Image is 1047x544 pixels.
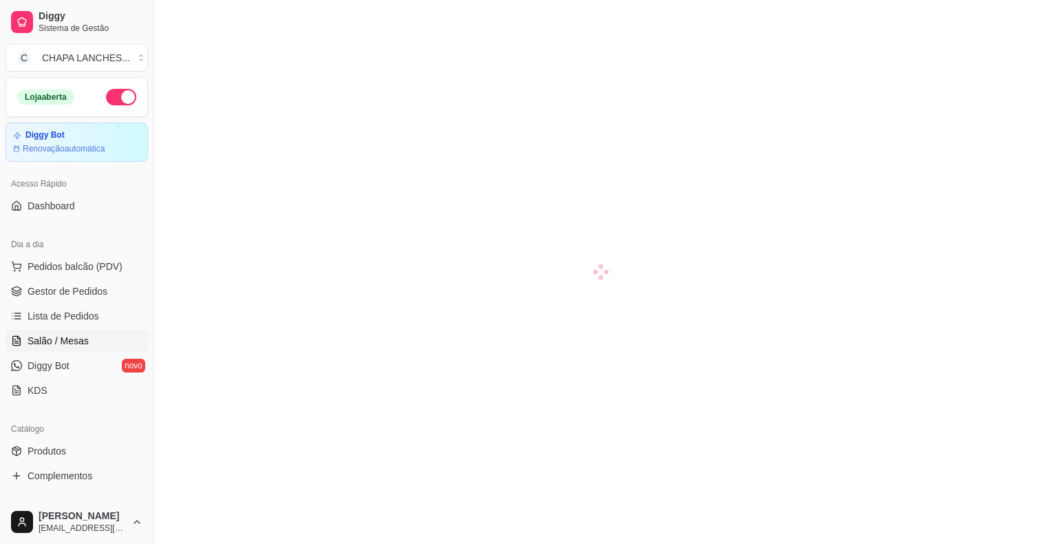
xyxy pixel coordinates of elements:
div: CHAPA LANCHES ... [42,51,130,65]
a: Salão / Mesas [6,330,148,352]
div: Loja aberta [17,90,74,105]
span: Sistema de Gestão [39,23,142,34]
span: Salão / Mesas [28,334,89,348]
span: KDS [28,384,47,397]
div: Dia a dia [6,233,148,255]
button: Pedidos balcão (PDV) [6,255,148,278]
span: Gestor de Pedidos [28,284,107,298]
a: KDS [6,379,148,401]
a: Gestor de Pedidos [6,280,148,302]
a: Lista de Pedidos [6,305,148,327]
button: Select a team [6,44,148,72]
span: Pedidos balcão (PDV) [28,260,123,273]
span: Lista de Pedidos [28,309,99,323]
span: Produtos [28,444,66,458]
article: Diggy Bot [25,130,65,140]
span: C [17,51,31,65]
span: [PERSON_NAME] [39,510,126,523]
a: Diggy BotRenovaçãoautomática [6,123,148,162]
span: Diggy Bot [28,359,70,373]
span: Complementos [28,469,92,483]
button: [PERSON_NAME][EMAIL_ADDRESS][DOMAIN_NAME] [6,505,148,538]
button: Alterar Status [106,89,136,105]
div: Catálogo [6,418,148,440]
div: Acesso Rápido [6,173,148,195]
a: DiggySistema de Gestão [6,6,148,39]
span: Diggy [39,10,142,23]
a: Diggy Botnovo [6,355,148,377]
a: Produtos [6,440,148,462]
span: [EMAIL_ADDRESS][DOMAIN_NAME] [39,523,126,534]
a: Dashboard [6,195,148,217]
a: Complementos [6,465,148,487]
article: Renovação automática [23,143,105,154]
span: Dashboard [28,199,75,213]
